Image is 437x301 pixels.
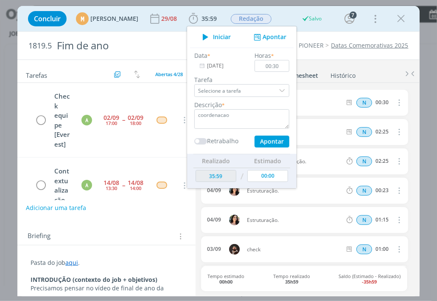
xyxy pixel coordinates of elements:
span: N [356,98,372,108]
span: -- [122,182,125,188]
span: Abertas 4/28 [155,71,183,77]
span: 1819.5 [28,41,52,51]
a: Histórico [331,68,356,80]
b: 00h00 [220,278,233,285]
div: dialog [17,6,420,296]
div: 02/09 [104,115,119,121]
label: Tarefa [194,75,289,84]
button: 7 [343,12,356,26]
button: Redação [230,14,272,24]
span: N [356,244,372,254]
span: N [356,186,372,196]
input: Data [194,60,247,72]
th: Realizado [193,154,238,168]
th: Estimado [246,154,291,168]
img: T [229,215,240,225]
button: M[PERSON_NAME] [76,12,138,25]
div: 02:25 [375,129,389,135]
div: Fim de ano [53,35,247,56]
button: A [80,179,93,192]
td: / [238,168,246,185]
div: 18:00 [130,121,141,125]
div: Horas normais [356,127,372,137]
span: -- [122,117,125,123]
div: Check equipe [Everest] [50,91,73,149]
strong: INTRODUÇÃO (contexto do job + objetivos) [31,275,157,284]
div: 7 [350,11,357,19]
span: Saldo (Estimado - Realizado) [339,273,401,284]
label: Retrabalho [207,136,238,145]
div: 01:00 [375,246,389,252]
b: 35h59 [285,278,298,285]
div: 14/08 [128,180,143,186]
span: Tempo realizado [273,273,310,284]
div: 03/09 [207,246,221,252]
div: Horas normais [356,156,372,166]
button: Apontar [255,136,289,148]
div: 02:25 [375,158,389,164]
div: 00:30 [375,99,389,105]
div: Horas normais [356,98,372,108]
div: 02/09 [128,115,143,121]
span: N [356,156,372,166]
div: Horas normais [356,186,372,196]
span: Briefing [28,231,50,242]
p: Precisamos pensar no vídeo de final de ano da Pioneer. [31,284,182,301]
a: Timesheet [288,68,319,80]
button: Concluir [28,11,67,26]
ul: 35:59 [187,26,297,189]
div: Horas normais [356,244,372,254]
img: T [229,185,240,196]
div: Contextualização [50,166,73,205]
div: 17:00 [106,121,117,125]
label: Descrição [194,100,222,109]
div: 13:30 [106,186,117,190]
span: [PERSON_NAME] [90,16,138,22]
a: PIONEER [299,41,324,49]
p: Pasta do job . [31,258,182,267]
span: Estruturação. [244,188,345,193]
button: 35:59 [187,12,219,26]
div: 01:15 [375,217,389,223]
img: D [229,244,240,255]
b: -35h59 [362,278,377,285]
div: 29/08 [161,16,179,22]
button: Apontar [252,33,287,42]
div: 14/08 [104,180,119,186]
a: aqui [65,258,78,267]
button: Adicionar uma tarefa [25,200,87,216]
span: N [356,127,372,137]
span: Iniciar [213,34,231,40]
label: Horas [255,51,272,60]
img: arrow-down-up.svg [134,71,140,78]
div: Salvo [302,15,322,23]
button: A [80,114,93,126]
div: M [76,12,89,25]
div: A [81,115,92,125]
a: Datas Comemorativas 2025 [331,41,409,49]
div: A [81,180,92,190]
span: Concluir [34,15,61,22]
span: N [356,215,372,225]
span: Tempo estimado [208,273,245,284]
div: Horas normais [356,215,372,225]
span: Tarefas [26,69,47,80]
div: 00:23 [375,187,389,193]
span: check [244,247,345,252]
div: 14:00 [130,186,141,190]
span: 35:59 [202,14,217,23]
div: 04/09 [207,217,221,223]
div: 04/09 [207,187,221,193]
span: Estruturação. [244,218,345,223]
label: Data [194,51,207,60]
button: Iniciar [198,31,231,43]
